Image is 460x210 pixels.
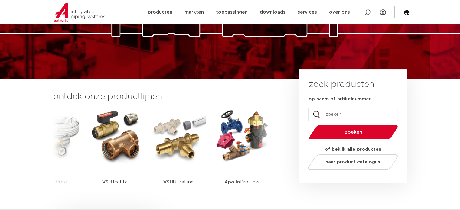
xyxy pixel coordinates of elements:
p: Tectite [102,163,128,201]
a: ApolloProFlow [215,109,269,201]
label: op naam of artikelnummer [308,96,371,102]
a: VSHTectite [88,109,142,201]
input: zoeken [308,108,397,121]
h3: ontdek onze productlijnen [53,91,279,103]
p: ProFlow [224,163,259,201]
span: zoeken [325,130,382,134]
strong: Apollo [224,180,240,184]
strong: VSH [163,180,173,184]
a: naar product catalogus [306,154,399,170]
p: UltraLine [163,163,194,201]
strong: of bekijk alle producten [325,147,381,152]
h3: zoek producten [308,79,374,91]
strong: VSH [102,180,112,184]
a: VSHUltraLine [151,109,206,201]
button: zoeken [306,124,400,140]
span: naar product catalogus [325,160,380,164]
